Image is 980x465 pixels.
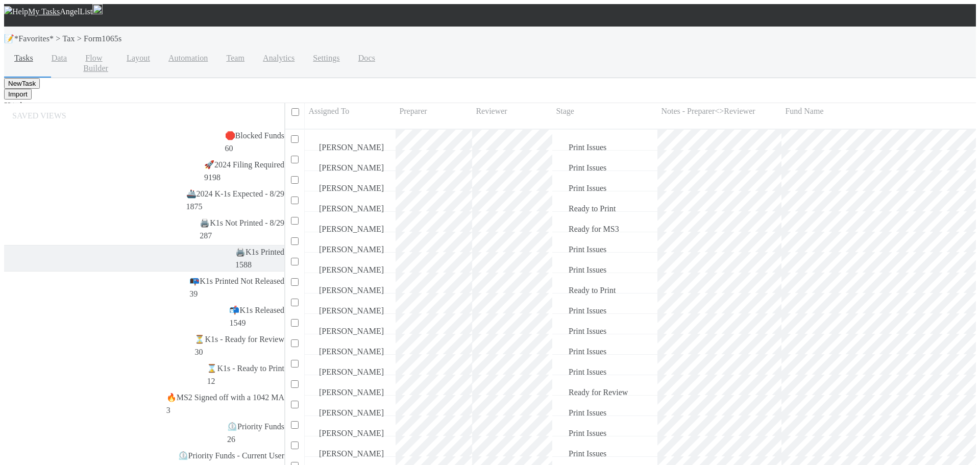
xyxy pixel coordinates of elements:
[12,53,33,63] span: Tasks
[253,51,303,67] a: Analytics
[319,368,384,376] span: [PERSON_NAME]
[319,286,384,295] span: [PERSON_NAME]
[227,422,237,431] span: ⏲️
[291,339,299,347] input: Toggle Row Selected
[309,224,317,232] img: avatar_cfa6ccaa-c7d9-46b3-b608-2ec56ecf97ad.png
[158,51,216,67] a: Automation
[227,420,284,433] div: Priority Funds
[200,231,212,240] span: 287
[476,107,507,116] span: Reviewer
[4,34,14,43] span: 📝
[204,160,214,169] span: 🚀
[309,408,391,418] div: [PERSON_NAME]
[309,203,317,211] img: avatar_e41e7ae5-e7d9-4d8d-9f56-31b0d7a2f4fd.png
[319,449,384,458] span: [PERSON_NAME]
[309,286,391,295] div: [PERSON_NAME]
[319,265,384,274] span: [PERSON_NAME]
[309,204,391,213] div: [PERSON_NAME]
[556,245,653,254] div: Print Issues
[556,225,653,234] div: Ready for MS3
[225,129,284,142] div: Blocked Funds
[309,366,317,375] img: avatar_e41e7ae5-e7d9-4d8d-9f56-31b0d7a2f4fd.png
[291,176,299,184] input: Toggle Row Selected
[225,144,233,153] span: 60
[83,53,108,74] span: Flow Builder
[291,421,299,429] input: Toggle Row Selected
[319,388,384,397] span: [PERSON_NAME]
[556,368,606,376] span: Print Issues
[235,246,284,258] div: K1s Printed
[556,388,653,397] div: Ready for Review
[556,286,616,295] span: Ready to Print
[14,34,126,43] span: *Favorites* > Tax > Form1065s
[200,218,210,227] span: 🖨️
[291,237,299,245] input: Toggle Row Selected
[303,51,348,67] a: Settings
[785,107,823,116] span: Fund Name
[309,143,391,152] div: [PERSON_NAME]
[309,264,317,273] img: avatar_e41e7ae5-e7d9-4d8d-9f56-31b0d7a2f4fd.png
[556,107,574,116] span: Stage
[319,163,384,172] span: [PERSON_NAME]
[556,265,653,275] div: Print Issues
[291,401,299,408] input: Toggle Row Selected
[319,184,384,192] span: [PERSON_NAME]
[309,184,391,193] div: [PERSON_NAME]
[4,89,32,100] button: Import
[291,442,299,449] input: Toggle Row Selected
[309,244,317,252] img: avatar_d45d11ee-0024-4901-936f-9df0a9cc3b4e.png
[556,143,606,152] span: Print Issues
[309,306,391,315] div: [PERSON_NAME]
[556,225,619,233] span: Ready for MS3
[556,449,606,458] span: Print Issues
[309,407,317,415] img: avatar_cfa6ccaa-c7d9-46b3-b608-2ec56ecf97ad.png
[319,225,384,233] span: [PERSON_NAME]
[291,319,299,327] input: Toggle Row Selected
[4,51,41,67] a: Tasks
[556,408,653,418] div: Print Issues
[308,107,349,116] span: Assigned To
[291,299,299,306] input: Toggle Row Selected
[556,368,653,377] div: Print Issues
[204,173,220,182] span: 9198
[556,286,653,295] div: Ready to Print
[556,143,653,152] div: Print Issues
[204,158,284,171] div: 2024 Filing Required
[225,131,235,140] span: 🛑
[309,245,391,254] div: [PERSON_NAME]
[319,143,384,152] span: [PERSON_NAME]
[556,347,606,356] span: Print Issues
[309,347,391,356] div: [PERSON_NAME]
[207,362,284,375] div: K1s - Ready to Print
[556,306,606,315] span: Print Issues
[4,78,40,89] button: NewTask
[319,306,384,315] span: [PERSON_NAME]
[309,142,317,150] img: avatar_e41e7ae5-e7d9-4d8d-9f56-31b0d7a2f4fd.png
[399,107,427,116] span: Preparer
[235,248,246,256] span: 🖨️
[28,7,60,16] a: My Tasks
[309,429,391,438] div: [PERSON_NAME]
[4,101,26,108] small: 39 tasks
[166,391,284,404] div: MS2 Signed off with a 1042 MA
[309,326,317,334] img: avatar_e41e7ae5-e7d9-4d8d-9f56-31b0d7a2f4fd.png
[309,225,391,234] div: [PERSON_NAME]
[229,306,239,314] span: 📬
[309,449,391,458] div: [PERSON_NAME]
[319,204,384,213] span: [PERSON_NAME]
[319,327,384,335] span: [PERSON_NAME]
[291,197,299,204] input: Toggle Row Selected
[309,183,317,191] img: avatar_e41e7ae5-e7d9-4d8d-9f56-31b0d7a2f4fd.png
[291,258,299,265] input: Toggle Row Selected
[309,368,391,377] div: [PERSON_NAME]
[556,184,653,193] div: Print Issues
[166,393,177,402] span: 🔥
[556,265,606,274] span: Print Issues
[291,380,299,388] input: Toggle Row Selected
[348,51,383,67] a: Docs
[4,6,12,14] img: logo-inverted-e16ddd16eac7371096b0.svg
[309,162,317,170] img: avatar_d45d11ee-0024-4901-936f-9df0a9cc3b4e.png
[207,364,217,373] span: ⌛
[12,106,66,126] span: Saved Views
